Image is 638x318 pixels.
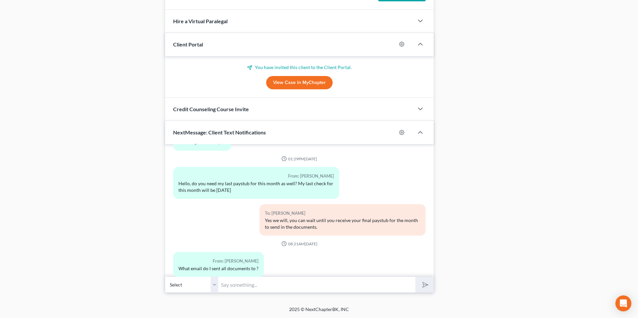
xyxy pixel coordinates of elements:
div: From: [PERSON_NAME] [178,257,259,265]
span: Hire a Virtual Paralegal [173,18,228,24]
div: What email do I sent all documents to ? [178,265,259,272]
span: Client Portal [173,41,203,47]
p: You have invited this client to the Client Portal. [173,64,426,71]
input: Say something... [218,277,415,293]
div: From: [PERSON_NAME] [178,172,334,180]
div: Open Intercom Messenger [615,295,631,311]
div: 2025 © NextChapterBK, INC [130,306,508,318]
div: Hello, do you need my last paystub for this month as well? My last check for this month will be [... [178,180,334,194]
div: 01:29PM[DATE] [173,156,426,162]
span: NextMessage: Client Text Notifications [173,129,266,135]
div: 08:21AM[DATE] [173,241,426,247]
div: To: [PERSON_NAME] [265,209,420,217]
a: View Case in MyChapter [266,76,333,89]
div: Yes we will, you can wait until you receive your final paystub for the month to send in the docum... [265,217,420,230]
span: Credit Counseling Course Invite [173,106,249,112]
